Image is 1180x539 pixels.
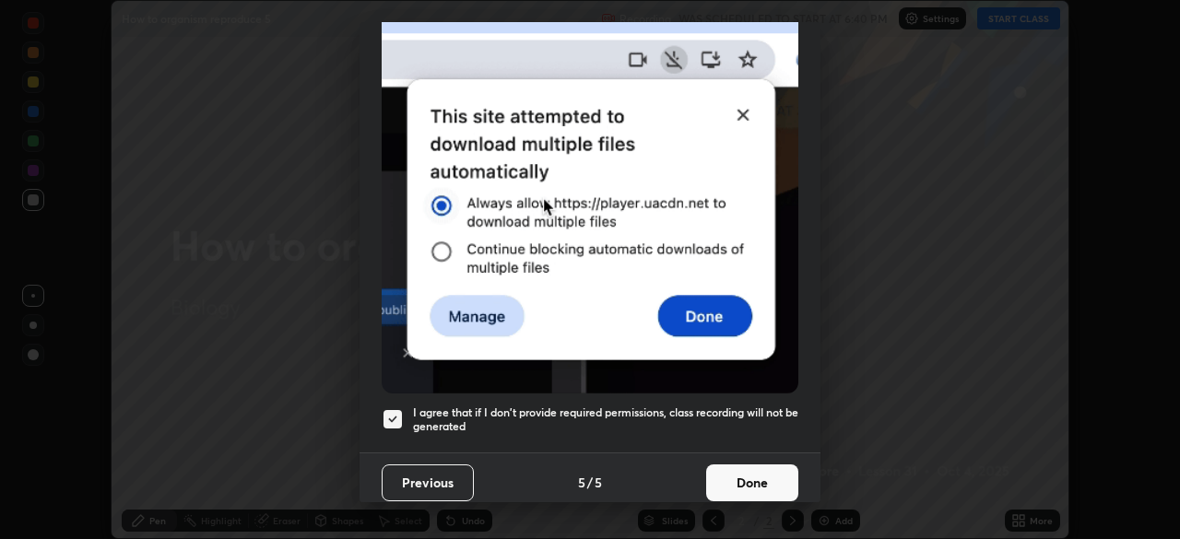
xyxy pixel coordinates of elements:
h4: / [587,473,593,492]
button: Done [706,464,798,501]
button: Previous [382,464,474,501]
h4: 5 [578,473,585,492]
h4: 5 [595,473,602,492]
h5: I agree that if I don't provide required permissions, class recording will not be generated [413,405,798,434]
